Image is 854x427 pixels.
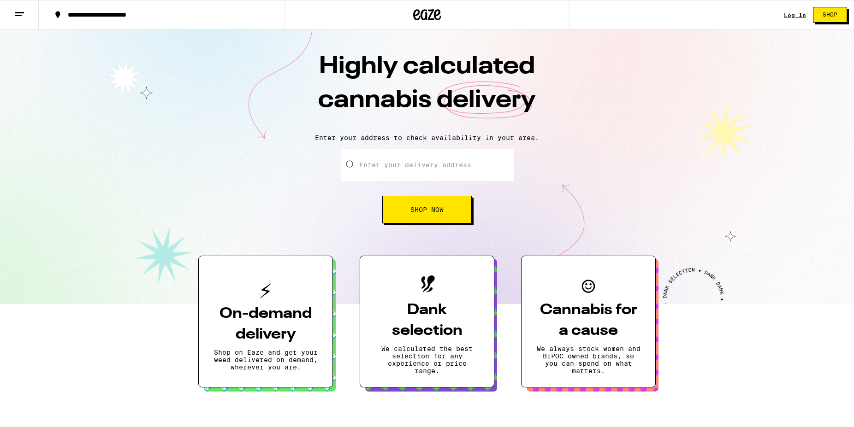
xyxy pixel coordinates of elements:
[213,304,318,345] h3: On-demand delivery
[213,349,318,371] p: Shop on Eaze and get your weed delivered on demand, wherever you are.
[9,134,845,141] p: Enter your address to check availability in your area.
[375,300,479,341] h3: Dank selection
[382,196,472,223] button: Shop Now
[823,12,837,18] span: Shop
[536,300,640,341] h3: Cannabis for a cause
[784,12,806,18] a: Log In
[375,345,479,374] p: We calculated the best selection for any experience or price range.
[521,256,656,387] button: Cannabis for a causeWe always stock women and BIPOC owned brands, so you can spend on what matters.
[536,345,640,374] p: We always stock women and BIPOC owned brands, so you can spend on what matters.
[813,7,847,23] button: Shop
[341,149,514,181] input: Enter your delivery address
[266,50,588,127] h1: Highly calculated cannabis delivery
[806,7,854,23] a: Shop
[410,206,444,213] span: Shop Now
[198,256,333,387] button: On-demand deliveryShop on Eaze and get your weed delivered on demand, wherever you are.
[360,256,494,387] button: Dank selectionWe calculated the best selection for any experience or price range.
